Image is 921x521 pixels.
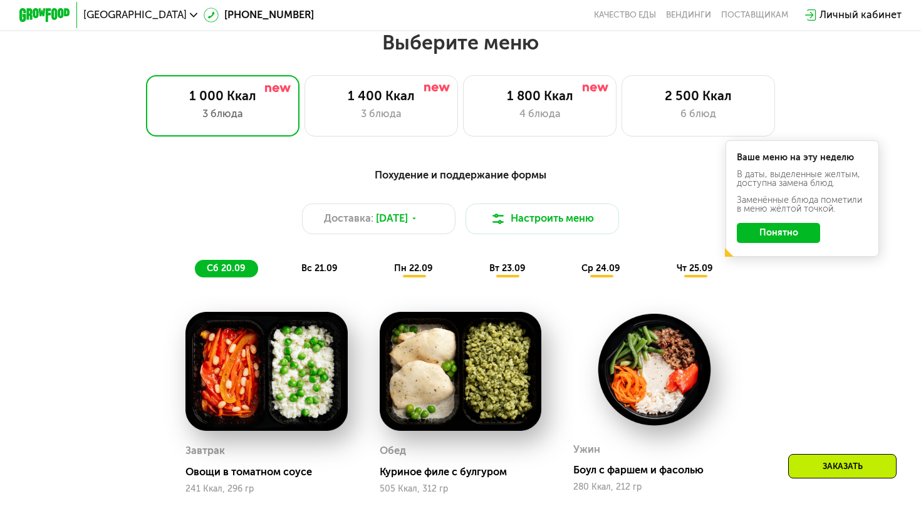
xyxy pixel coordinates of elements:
span: чт 25.09 [677,263,713,274]
div: 1 800 Ккал [476,88,603,104]
div: Заказать [788,454,897,478]
h2: Выберите меню [41,30,880,55]
div: 280 Ккал, 212 гр [573,482,736,492]
button: Настроить меню [466,204,619,234]
div: 6 блюд [635,106,762,122]
span: [GEOGRAPHIC_DATA] [83,10,187,20]
div: 241 Ккал, 296 гр [185,484,348,494]
div: поставщикам [721,10,788,20]
div: 505 Ккал, 312 гр [380,484,542,494]
span: Доставка: [324,211,373,227]
a: Вендинги [666,10,711,20]
span: сб 20.09 [207,263,246,274]
span: вс 21.09 [301,263,338,274]
div: В даты, выделенные желтым, доступна замена блюд. [737,170,867,188]
div: Овощи в томатном соусе [185,466,358,478]
div: 3 блюда [159,106,286,122]
span: [DATE] [376,211,408,227]
span: пн 22.09 [394,263,433,274]
div: Ужин [573,440,600,460]
div: Заменённые блюда пометили в меню жёлтой точкой. [737,196,867,214]
div: Завтрак [185,441,225,461]
div: Куриное филе с булгуром [380,466,552,478]
span: вт 23.09 [489,263,526,274]
div: Похудение и поддержание формы [82,167,840,183]
div: 2 500 Ккал [635,88,762,104]
div: 1 000 Ккал [159,88,286,104]
span: ср 24.09 [581,263,620,274]
div: 3 блюда [318,106,444,122]
div: 1 400 Ккал [318,88,444,104]
a: [PHONE_NUMBER] [204,8,314,23]
a: Качество еды [594,10,656,20]
div: Личный кабинет [820,8,902,23]
div: Боул с фаршем и фасолью [573,464,746,477]
div: Обед [380,441,406,461]
div: 4 блюда [476,106,603,122]
div: Ваше меню на эту неделю [737,153,867,162]
button: Понятно [737,223,820,244]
